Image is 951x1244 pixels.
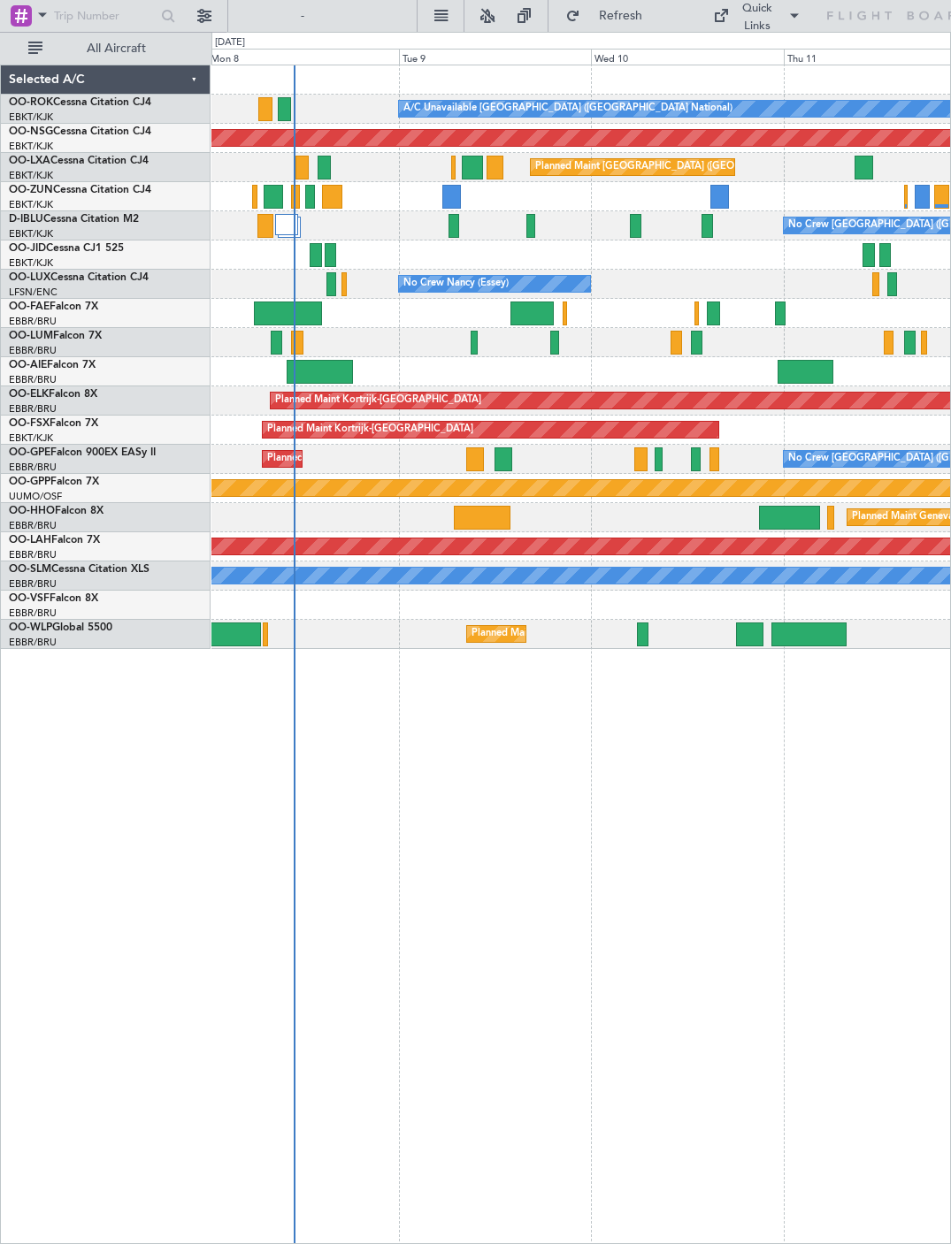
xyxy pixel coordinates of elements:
[9,622,52,633] span: OO-WLP
[9,126,151,137] a: OO-NSGCessna Citation CJ4
[9,331,53,341] span: OO-LUM
[9,185,151,195] a: OO-ZUNCessna Citation CJ4
[9,535,100,546] a: OO-LAHFalcon 7X
[54,3,156,29] input: Trip Number
[9,97,151,108] a: OO-ROKCessna Citation CJ4
[9,315,57,328] a: EBBR/BRU
[9,243,124,254] a: OO-JIDCessna CJ1 525
[9,286,58,299] a: LFSN/ENC
[9,418,50,429] span: OO-FSX
[9,301,50,312] span: OO-FAE
[9,389,97,400] a: OO-ELKFalcon 8X
[9,126,53,137] span: OO-NSG
[9,447,156,458] a: OO-GPEFalcon 900EX EASy II
[9,185,53,195] span: OO-ZUN
[267,446,587,472] div: Planned Maint [GEOGRAPHIC_DATA] ([GEOGRAPHIC_DATA] National)
[215,35,245,50] div: [DATE]
[535,154,855,180] div: Planned Maint [GEOGRAPHIC_DATA] ([GEOGRAPHIC_DATA] National)
[9,344,57,357] a: EBBR/BRU
[9,506,55,516] span: OO-HHO
[9,198,53,211] a: EBKT/KJK
[9,156,50,166] span: OO-LXA
[275,387,481,414] div: Planned Maint Kortrijk-[GEOGRAPHIC_DATA]
[9,227,53,240] a: EBKT/KJK
[9,447,50,458] span: OO-GPE
[9,243,46,254] span: OO-JID
[9,577,57,591] a: EBBR/BRU
[403,95,732,122] div: A/C Unavailable [GEOGRAPHIC_DATA] ([GEOGRAPHIC_DATA] National)
[9,506,104,516] a: OO-HHOFalcon 8X
[9,331,102,341] a: OO-LUMFalcon 7X
[9,431,53,445] a: EBKT/KJK
[399,49,591,65] div: Tue 9
[9,402,57,416] a: EBBR/BRU
[9,564,150,575] a: OO-SLMCessna Citation XLS
[9,593,50,604] span: OO-VSF
[9,156,149,166] a: OO-LXACessna Citation CJ4
[9,272,50,283] span: OO-LUX
[9,140,53,153] a: EBKT/KJK
[9,97,53,108] span: OO-ROK
[9,360,47,370] span: OO-AIE
[591,49,783,65] div: Wed 10
[704,2,810,30] button: Quick Links
[9,477,50,487] span: OO-GPP
[9,519,57,532] a: EBBR/BRU
[9,214,139,225] a: D-IBLUCessna Citation M2
[9,490,62,503] a: UUMO/OSF
[9,169,53,182] a: EBKT/KJK
[267,416,473,443] div: Planned Maint Kortrijk-[GEOGRAPHIC_DATA]
[19,34,192,63] button: All Aircraft
[9,214,43,225] span: D-IBLU
[9,535,51,546] span: OO-LAH
[9,607,57,620] a: EBBR/BRU
[9,636,57,649] a: EBBR/BRU
[9,477,99,487] a: OO-GPPFalcon 7X
[9,256,53,270] a: EBKT/KJK
[584,10,658,22] span: Refresh
[207,49,399,65] div: Mon 8
[46,42,187,55] span: All Aircraft
[9,622,112,633] a: OO-WLPGlobal 5500
[472,621,564,647] div: Planned Maint Liege
[9,548,57,561] a: EBBR/BRU
[9,564,51,575] span: OO-SLM
[403,271,509,297] div: No Crew Nancy (Essey)
[9,593,98,604] a: OO-VSFFalcon 8X
[9,301,98,312] a: OO-FAEFalcon 7X
[557,2,663,30] button: Refresh
[9,418,98,429] a: OO-FSXFalcon 7X
[9,272,149,283] a: OO-LUXCessna Citation CJ4
[9,360,96,370] a: OO-AIEFalcon 7X
[9,373,57,386] a: EBBR/BRU
[9,111,53,124] a: EBKT/KJK
[9,389,49,400] span: OO-ELK
[9,461,57,474] a: EBBR/BRU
